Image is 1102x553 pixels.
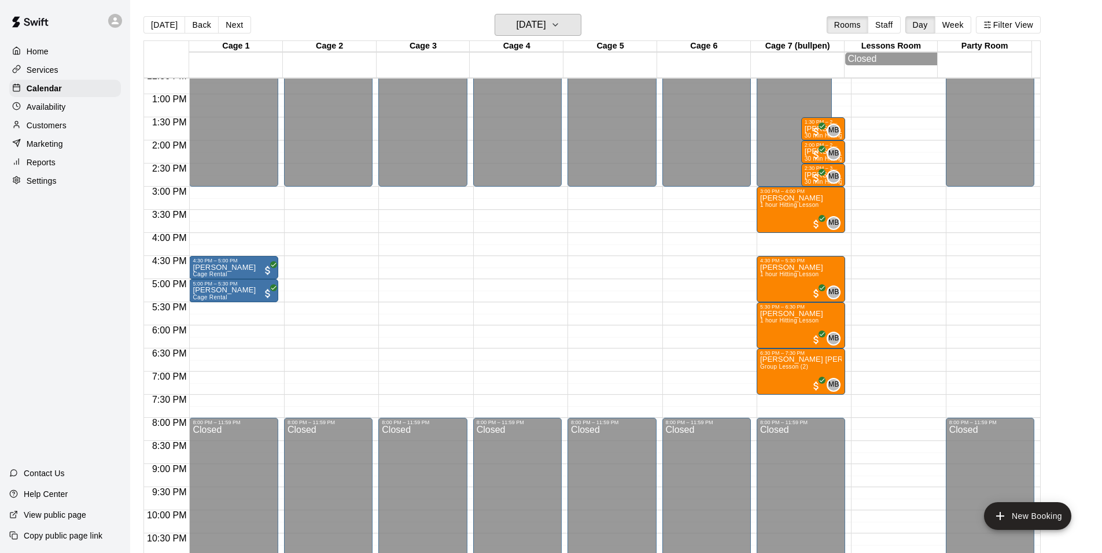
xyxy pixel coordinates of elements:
span: 30 min Hitting Lesson [805,132,864,139]
a: Settings [9,172,121,190]
button: Back [185,16,219,34]
div: 3:00 PM – 4:00 PM: Harper Wynn [757,187,845,233]
button: Next [218,16,250,34]
span: Matthew Burns [831,285,841,299]
div: Matthew Burns [827,170,841,184]
span: Cage Rental [193,271,227,277]
span: 8:00 PM [149,418,190,428]
span: 4:00 PM [149,233,190,243]
div: Cage 4 [470,41,563,52]
span: 8:30 PM [149,441,190,451]
div: Cage 1 [189,41,283,52]
div: 5:30 PM – 6:30 PM [760,304,842,310]
div: Lessons Room [845,41,938,52]
a: Calendar [9,80,121,97]
span: All customers have paid [810,288,822,299]
button: Day [905,16,935,34]
div: 5:00 PM – 5:30 PM: Kerry Harper [189,279,278,302]
span: All customers have paid [810,172,822,184]
span: 2:00 PM [149,140,190,150]
div: Availability [9,98,121,116]
div: 8:00 PM – 11:59 PM [571,420,653,425]
span: 6:00 PM [149,325,190,335]
div: 8:00 PM – 11:59 PM [666,420,747,425]
button: [DATE] [495,14,581,36]
div: 8:00 PM – 11:59 PM [382,420,463,425]
div: Matthew Burns [827,378,841,392]
div: 4:30 PM – 5:30 PM [760,258,842,263]
div: Cage 6 [657,41,751,52]
span: MB [828,148,839,159]
button: Staff [868,16,901,34]
span: 1 hour Hitting Lesson [760,202,819,208]
a: Reports [9,154,121,171]
span: Matthew Burns [831,124,841,138]
div: 8:00 PM – 11:59 PM [477,420,558,425]
div: 8:00 PM – 11:59 PM [193,420,274,425]
span: 5:00 PM [149,279,190,289]
p: Availability [27,101,66,113]
div: Closed [848,54,935,64]
span: All customers have paid [810,380,822,392]
p: Calendar [27,83,62,94]
div: Matthew Burns [827,216,841,230]
span: MB [828,287,839,298]
span: 1 hour Hitting Lesson [760,317,819,324]
span: MB [828,217,839,229]
div: 1:30 PM – 2:00 PM: Brett Stains [801,117,846,140]
span: All customers have paid [810,218,822,230]
a: Services [9,61,121,79]
span: Matthew Burns [831,332,841,346]
div: Party Room [938,41,1031,52]
div: 2:00 PM – 2:30 PM: Brett Stains [801,140,846,164]
span: 1:30 PM [149,117,190,127]
div: Cage 3 [377,41,470,52]
div: 2:00 PM – 2:30 PM [805,142,842,148]
span: 7:00 PM [149,372,190,381]
div: 5:30 PM – 6:30 PM: Braxton Ford [757,302,845,348]
span: 3:00 PM [149,187,190,196]
span: Matthew Burns [831,147,841,161]
a: Marketing [9,135,121,153]
div: 4:30 PM – 5:00 PM: Kerry Harper [189,256,278,279]
span: 1:00 PM [149,94,190,104]
h6: [DATE] [517,17,546,33]
div: Cage 2 [283,41,377,52]
span: 2:30 PM [149,164,190,173]
div: Cage 5 [563,41,657,52]
div: Matthew Burns [827,285,841,299]
span: 30 min Hitting Lesson [805,155,864,162]
p: Customers [27,120,67,131]
div: 1:30 PM – 2:00 PM [805,119,842,125]
div: 6:30 PM – 7:30 PM [760,350,842,356]
span: All customers have paid [810,149,822,161]
span: 6:30 PM [149,348,190,358]
a: Customers [9,117,121,134]
div: 2:30 PM – 3:00 PM: Brett Stains [801,164,846,187]
span: All customers have paid [810,334,822,346]
a: Home [9,43,121,60]
p: Copy public page link [24,530,102,541]
div: 8:00 PM – 11:59 PM [288,420,369,425]
div: 5:00 PM – 5:30 PM [193,281,274,287]
span: MB [828,171,839,183]
span: 10:00 PM [144,510,189,520]
div: 4:30 PM – 5:00 PM [193,258,274,263]
p: View public page [24,509,86,521]
span: 1 hour Hitting Lesson [760,271,819,277]
div: Matthew Burns [827,147,841,161]
span: 9:00 PM [149,464,190,474]
p: Reports [27,157,56,168]
p: Contact Us [24,467,65,479]
div: Cage 7 (bullpen) [751,41,845,52]
div: 8:00 PM – 11:59 PM [949,420,1031,425]
div: 2:30 PM – 3:00 PM [805,165,842,171]
span: Matthew Burns [831,378,841,392]
button: Rooms [827,16,868,34]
